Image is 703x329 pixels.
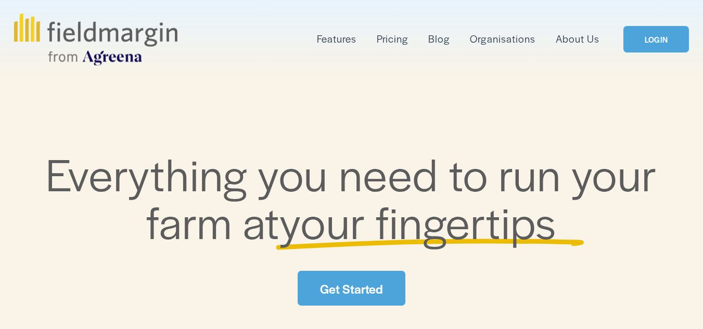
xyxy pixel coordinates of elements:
span: Everything you need to run your farm at [46,142,668,252]
a: Organisations [470,31,535,47]
a: Get Started [298,271,405,306]
img: fieldmargin.com [14,14,177,65]
a: folder dropdown [317,31,356,47]
a: LOGIN [623,26,689,52]
a: Blog [428,31,450,47]
a: Pricing [377,31,408,47]
a: About Us [556,31,599,47]
span: Features [317,32,356,46]
span: your fingertips [279,190,557,252]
